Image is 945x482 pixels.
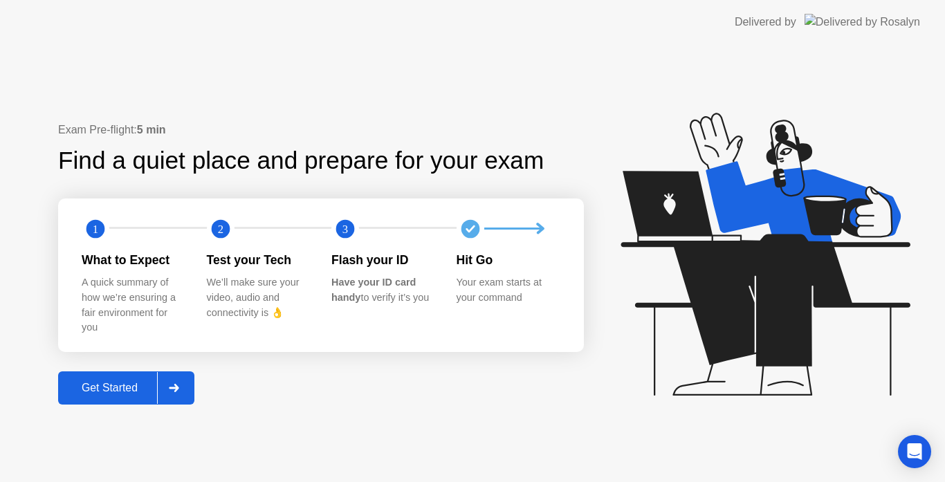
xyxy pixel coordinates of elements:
div: Hit Go [457,251,560,269]
div: What to Expect [82,251,185,269]
div: Find a quiet place and prepare for your exam [58,142,546,179]
div: A quick summary of how we’re ensuring a fair environment for you [82,275,185,335]
div: We’ll make sure your video, audio and connectivity is 👌 [207,275,310,320]
text: 2 [217,223,223,236]
text: 3 [342,223,348,236]
div: Test your Tech [207,251,310,269]
div: to verify it’s you [331,275,434,305]
b: Have your ID card handy [331,277,416,303]
div: Your exam starts at your command [457,275,560,305]
div: Exam Pre-flight: [58,122,584,138]
div: Delivered by [735,14,796,30]
div: Open Intercom Messenger [898,435,931,468]
button: Get Started [58,371,194,405]
img: Delivered by Rosalyn [805,14,920,30]
text: 1 [93,223,98,236]
div: Get Started [62,382,157,394]
div: Flash your ID [331,251,434,269]
b: 5 min [137,124,166,136]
